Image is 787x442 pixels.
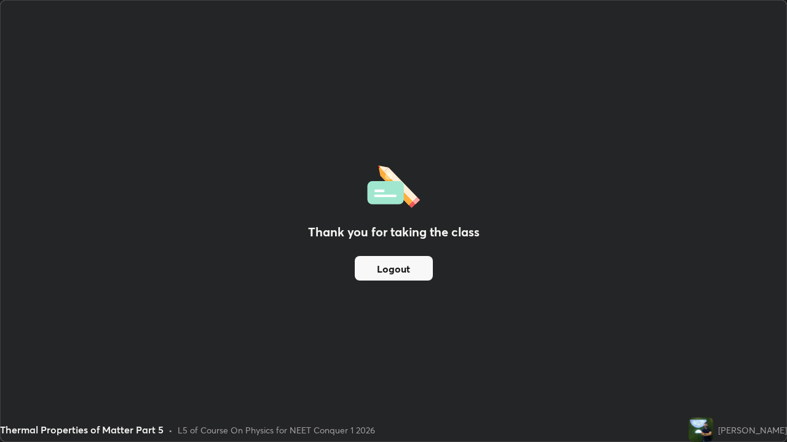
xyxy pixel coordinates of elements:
h2: Thank you for taking the class [308,223,480,241]
div: • [168,424,173,436]
div: [PERSON_NAME] [718,424,787,436]
button: Logout [355,256,433,281]
div: L5 of Course On Physics for NEET Conquer 1 2026 [178,424,375,436]
img: f0fae9d97c1e44ffb6a168521d894f25.jpg [689,417,713,442]
img: offlineFeedback.1438e8b3.svg [367,161,420,208]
